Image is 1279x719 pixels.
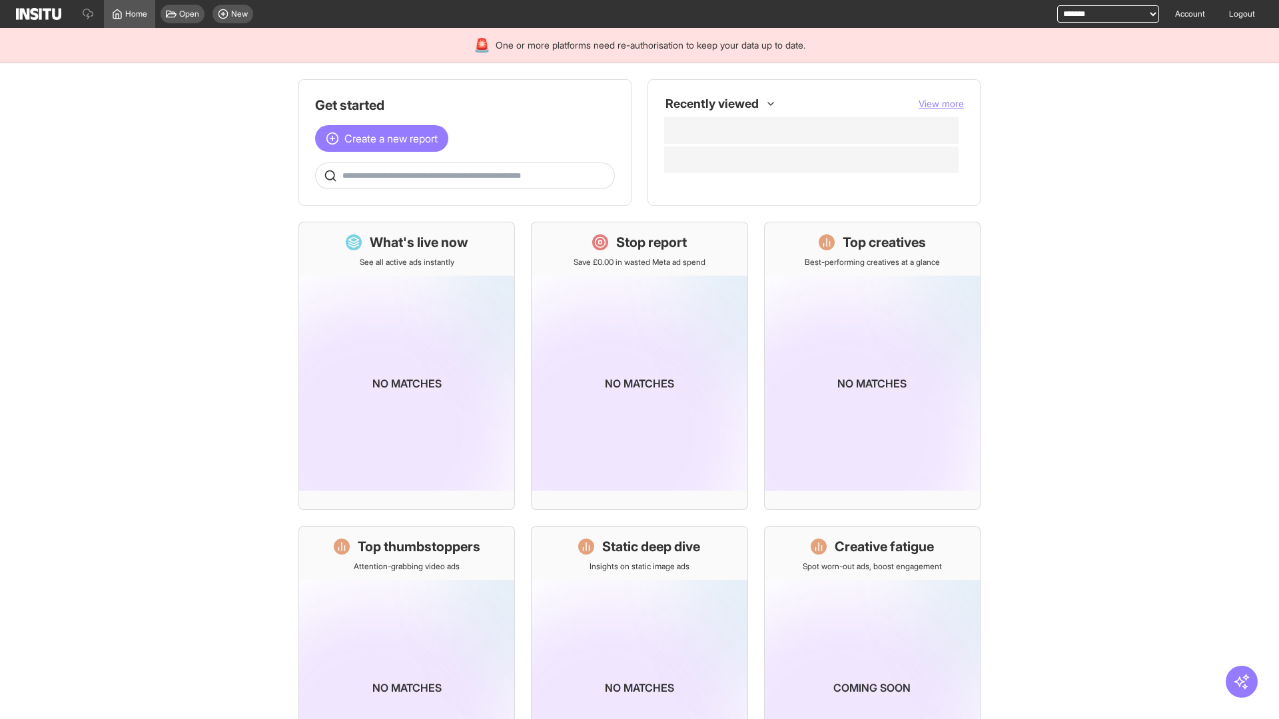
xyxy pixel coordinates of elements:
[843,233,926,252] h1: Top creatives
[125,9,147,19] span: Home
[837,375,907,391] p: No matches
[360,257,454,268] p: See all active ads instantly
[372,375,442,391] p: No matches
[372,680,442,696] p: No matches
[574,257,705,268] p: Save £0.00 in wasted Meta ad spend
[616,233,687,252] h1: Stop report
[605,375,674,391] p: No matches
[298,222,515,510] a: What's live nowSee all active ads instantlyNo matches
[179,9,199,19] span: Open
[919,98,964,109] span: View more
[532,276,747,491] img: coming-soon-gradient_kfitwp.png
[315,96,615,115] h1: Get started
[315,125,448,152] button: Create a new report
[358,537,480,556] h1: Top thumbstoppers
[299,276,514,491] img: coming-soon-gradient_kfitwp.png
[590,561,689,572] p: Insights on static image ads
[354,561,460,572] p: Attention-grabbing video ads
[16,8,61,20] img: Logo
[602,537,700,556] h1: Static deep dive
[370,233,468,252] h1: What's live now
[344,130,438,146] span: Create a new report
[496,39,805,52] span: One or more platforms need re-authorisation to keep your data up to date.
[605,680,674,696] p: No matches
[231,9,248,19] span: New
[919,97,964,111] button: View more
[765,276,980,491] img: coming-soon-gradient_kfitwp.png
[531,222,747,510] a: Stop reportSave £0.00 in wasted Meta ad spendNo matches
[805,257,940,268] p: Best-performing creatives at a glance
[764,222,981,510] a: Top creativesBest-performing creatives at a glanceNo matches
[474,36,490,55] div: 🚨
